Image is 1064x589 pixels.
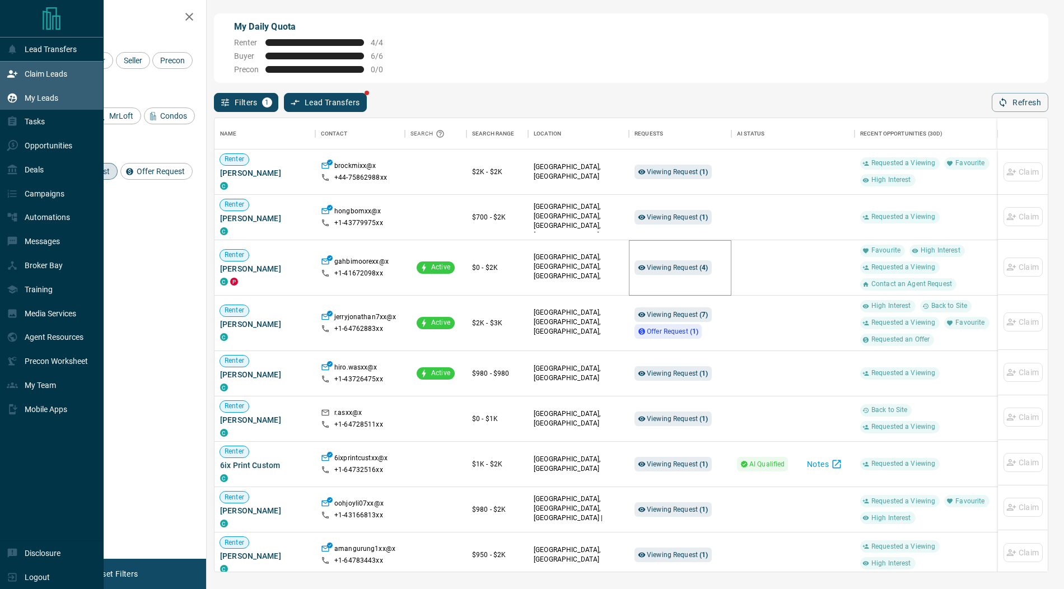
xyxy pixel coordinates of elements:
p: r.asxx@x [334,408,362,420]
span: 6ix Print Custom [220,460,310,471]
div: Viewing Request (1) [634,412,712,426]
strong: ( 1 ) [699,506,708,513]
div: Viewing Request (1) [634,548,712,562]
p: $2K - $3K [472,318,522,328]
span: Renter [220,356,249,366]
span: 6 / 6 [371,52,395,60]
span: Buyer [234,52,259,60]
p: $0 - $1K [472,414,522,424]
span: [PERSON_NAME] [220,213,310,224]
span: High Interest [916,246,965,255]
span: Viewing Request [647,460,708,468]
span: 4 / 4 [371,38,395,47]
div: Name [220,118,237,149]
span: [PERSON_NAME] [220,550,310,562]
div: condos.ca [220,520,228,527]
p: $980 - $980 [472,368,522,378]
span: Back to Site [867,405,912,415]
span: Viewing Request [647,311,708,319]
p: $0 - $2K [472,263,522,273]
button: Filters1 [214,93,278,112]
div: Requests [629,118,731,149]
div: Condos [144,107,195,124]
span: High Interest [867,301,916,311]
span: Contact an Agent Request [867,279,956,289]
div: condos.ca [220,333,228,341]
p: [GEOGRAPHIC_DATA], [GEOGRAPHIC_DATA] [534,545,623,564]
span: Requested a Viewing [867,263,940,272]
span: Renter [220,447,249,456]
div: Viewing Request (1) [634,165,712,179]
div: AI Status [737,118,764,149]
div: condos.ca [220,474,228,482]
p: $2K - $2K [472,167,522,177]
div: Location [534,118,561,149]
p: hongbomxx@x [334,207,381,218]
p: +1- 43779975xx [334,218,383,228]
span: 0 / 0 [371,65,395,74]
span: Precon [234,65,259,74]
div: Recent Opportunities (30d) [860,118,942,149]
div: Search [410,118,447,149]
div: MrLoft [93,107,141,124]
span: Requested a Viewing [867,459,940,469]
p: brockmixx@x [334,161,376,173]
span: [PERSON_NAME] [220,263,310,274]
p: $980 - $2K [472,504,522,515]
button: Refresh [992,93,1048,112]
p: [GEOGRAPHIC_DATA], [GEOGRAPHIC_DATA] [534,162,623,181]
div: property.ca [230,278,238,286]
div: Search Range [472,118,515,149]
span: Viewing Request [647,506,708,513]
span: Favourite [951,497,989,506]
p: +1- 64732516xx [334,465,383,475]
strong: ( 7 ) [699,311,708,319]
button: Reset Filters [85,564,145,583]
span: Active [427,318,455,328]
div: Precon [152,52,193,69]
span: 1 [263,99,271,106]
span: Viewing Request [647,213,708,221]
span: Seller [120,56,146,65]
span: [PERSON_NAME] [220,414,310,426]
span: Requested a Viewing [867,422,940,432]
span: Viewing Request [647,370,708,377]
div: condos.ca [220,182,228,190]
div: Viewing Request (1) [634,366,712,381]
span: [PERSON_NAME] [220,369,310,380]
span: Renter [220,538,249,548]
p: $700 - $2K [472,212,522,222]
p: +1- 64728511xx [334,420,383,429]
strong: ( 1 ) [699,415,708,423]
strong: ( 1 ) [699,168,708,176]
span: Viewing Request [647,168,708,176]
span: Renter [220,155,249,164]
p: +1- 64762883xx [334,324,383,334]
div: Viewing Request (4) [634,260,712,275]
div: Contact [315,118,405,149]
span: Favourite [951,318,989,328]
strong: ( 1 ) [699,370,708,377]
p: [GEOGRAPHIC_DATA], [GEOGRAPHIC_DATA] [534,409,623,428]
span: Requested an Offer [867,335,934,344]
span: [PERSON_NAME] [220,505,310,516]
p: oohjoyli07xx@x [334,499,384,511]
span: Requested a Viewing [867,158,940,168]
span: [PERSON_NAME] [220,319,310,330]
p: +1- 43166813xx [334,511,383,520]
span: AI Qualified [749,459,785,470]
p: Midtown | Central [534,202,623,241]
span: Renter [220,306,249,315]
p: +1- 43726475xx [334,375,383,384]
div: Seller [116,52,150,69]
div: Location [528,118,629,149]
p: gahbimoorexx@x [334,257,389,269]
div: condos.ca [220,565,228,573]
strong: ( 1 ) [699,213,708,221]
span: MrLoft [105,111,137,120]
span: Back to Site [927,301,972,311]
p: amangurung1xx@x [334,544,395,556]
span: Condos [156,111,191,120]
strong: ( 1 ) [699,460,708,468]
div: Offer Request [120,163,193,180]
